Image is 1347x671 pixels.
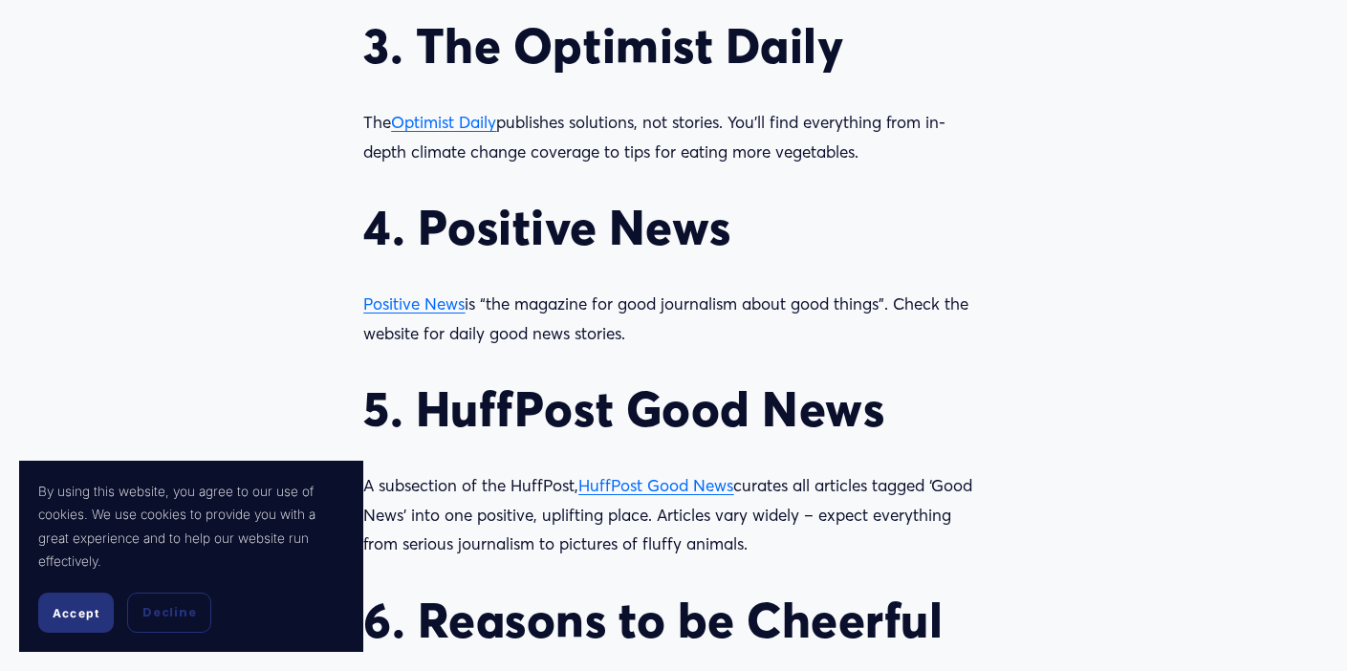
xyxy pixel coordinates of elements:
a: Optimist Daily [391,112,496,132]
button: Decline [127,593,211,633]
h2: 5. HuffPost Good News [363,380,983,439]
h2: 3. The Optimist Daily [363,17,983,76]
a: HuffPost Good News [578,475,733,495]
section: Cookie banner [19,461,363,652]
a: Positive News [363,293,465,314]
h2: 4. Positive News [363,199,983,257]
span: Decline [142,604,196,621]
button: Accept [38,593,114,633]
p: The publishes solutions, not stories. You’ll find everything from in-depth climate change coverag... [363,108,983,166]
h2: 6. Reasons to be Cheerful [363,592,983,650]
p: By using this website, you agree to our use of cookies. We use cookies to provide you with a grea... [38,480,344,574]
span: Accept [53,606,99,620]
p: is “the magazine for good journalism about good things”. Check the website for daily good news st... [363,290,983,348]
p: A subsection of the HuffPost, curates all articles tagged ‘Good News’ into one positive, upliftin... [363,471,983,559]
